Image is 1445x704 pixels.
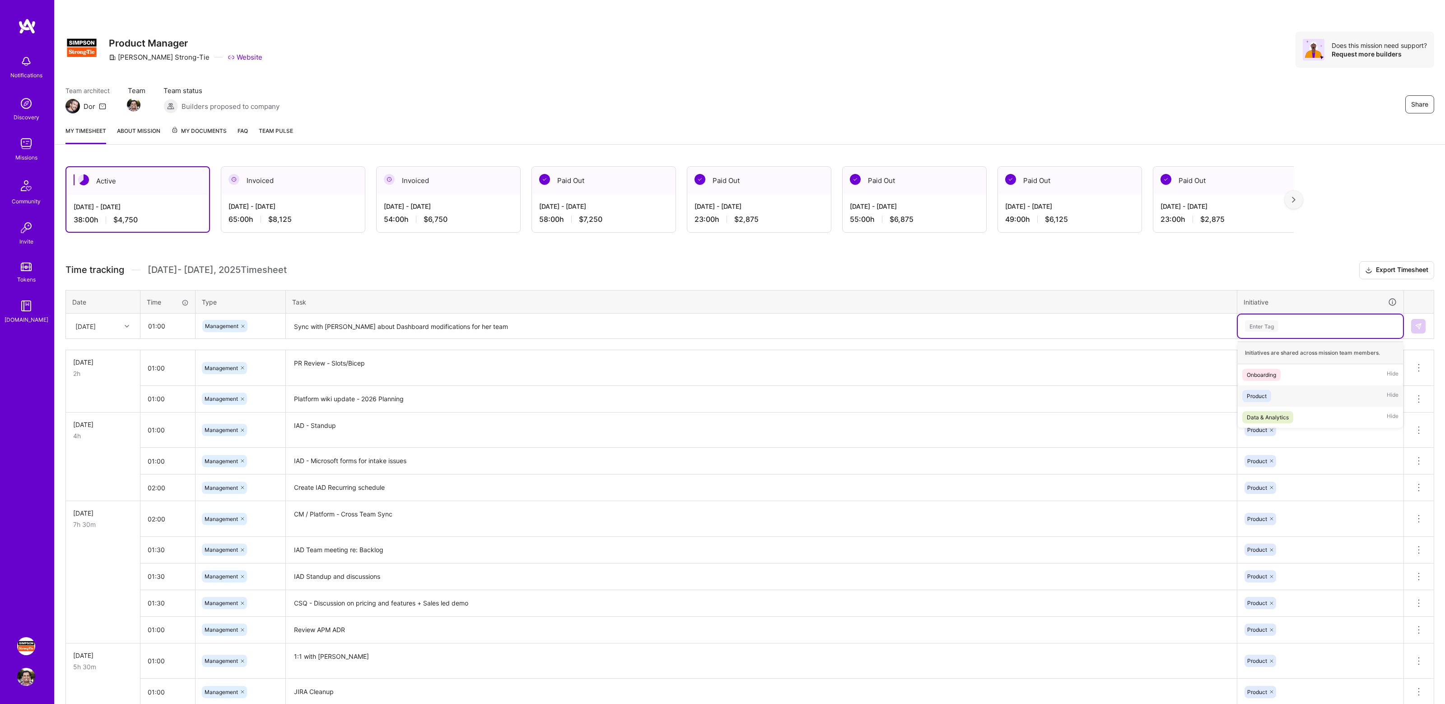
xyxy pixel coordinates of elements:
[287,475,1236,500] textarea: Create IAD Recurring schedule
[65,99,80,113] img: Team Architect
[259,126,293,144] a: Team Pulse
[1292,197,1296,203] img: right
[1247,370,1276,380] div: Onboarding
[19,237,33,246] div: Invite
[287,502,1236,536] textarea: CM / Platform - Cross Team Sync
[1200,215,1225,224] span: $2,875
[205,626,238,633] span: Management
[1247,546,1267,553] span: Product
[1247,427,1267,433] span: Product
[65,126,106,144] a: My timesheet
[890,215,914,224] span: $6,875
[5,315,48,324] div: [DOMAIN_NAME]
[182,102,280,111] span: Builders proposed to company
[140,418,195,442] input: HH:MM
[148,264,287,276] span: [DATE] - [DATE] , 2025 Timesheet
[140,449,195,473] input: HH:MM
[287,387,1236,412] textarea: Platform wiki update - 2026 Planning
[286,290,1237,314] th: Task
[1365,266,1372,275] i: icon Download
[287,314,1236,338] textarea: Sync with [PERSON_NAME] about Dashboard modifications for her team
[539,215,668,224] div: 58:00 h
[384,202,513,211] div: [DATE] - [DATE]
[73,431,133,441] div: 4h
[140,356,195,380] input: HH:MM
[73,508,133,518] div: [DATE]
[687,167,831,194] div: Paid Out
[1005,174,1016,185] img: Paid Out
[140,387,195,411] input: HH:MM
[109,38,262,49] h3: Product Manager
[99,103,106,110] i: icon Mail
[128,86,145,95] span: Team
[1247,689,1267,695] span: Product
[1045,215,1068,224] span: $6,125
[171,126,227,144] a: My Documents
[84,102,95,111] div: Dor
[140,564,195,588] input: HH:MM
[1247,657,1267,664] span: Product
[140,680,195,704] input: HH:MM
[695,215,824,224] div: 23:00 h
[1005,202,1134,211] div: [DATE] - [DATE]
[384,215,513,224] div: 54:00 h
[1332,41,1427,50] div: Does this mission need support?
[228,52,262,62] a: Website
[73,369,133,378] div: 2h
[1415,323,1422,330] img: Submit
[140,507,195,531] input: HH:MM
[17,668,35,686] img: User Avatar
[1153,167,1297,194] div: Paid Out
[17,52,35,70] img: bell
[287,618,1236,643] textarea: Review APM ADR
[539,174,550,185] img: Paid Out
[66,167,209,195] div: Active
[109,54,116,61] i: icon CompanyGray
[65,86,110,95] span: Team architect
[17,219,35,237] img: Invite
[1161,202,1290,211] div: [DATE] - [DATE]
[205,395,238,402] span: Management
[17,135,35,153] img: teamwork
[1247,458,1267,465] span: Product
[287,591,1236,616] textarea: CSQ - Discussion on pricing and features + Sales led demo
[163,99,178,113] img: Builders proposed to company
[141,314,195,338] input: HH:MM
[171,126,227,136] span: My Documents
[205,689,238,695] span: Management
[1238,342,1403,364] div: Initiatives are shared across mission team members.
[73,520,133,529] div: 7h 30m
[15,153,37,162] div: Missions
[532,167,676,194] div: Paid Out
[1247,626,1267,633] span: Product
[140,649,195,673] input: HH:MM
[1247,516,1267,522] span: Product
[205,458,238,465] span: Management
[1411,100,1428,109] span: Share
[78,174,89,185] img: Active
[228,215,358,224] div: 65:00 h
[163,86,280,95] span: Team status
[21,263,32,271] img: tokens
[998,167,1142,194] div: Paid Out
[74,202,202,211] div: [DATE] - [DATE]
[74,215,202,225] div: 38:00 h
[259,127,293,134] span: Team Pulse
[695,174,705,185] img: Paid Out
[228,174,239,185] img: Invoiced
[287,413,1236,447] textarea: IAD - Standup
[287,449,1236,474] textarea: IAD - Microsoft forms for intake issues
[196,290,286,314] th: Type
[287,351,1236,385] textarea: PR Review - Slots/Bicep
[1332,50,1427,58] div: Request more builders
[221,167,365,194] div: Invoiced
[73,651,133,660] div: [DATE]
[1247,484,1267,491] span: Product
[1303,39,1324,61] img: Avatar
[1247,413,1289,422] div: Data & Analytics
[140,538,195,562] input: HH:MM
[1244,297,1397,307] div: Initiative
[10,70,42,80] div: Notifications
[125,324,129,329] i: icon Chevron
[65,264,124,276] span: Time tracking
